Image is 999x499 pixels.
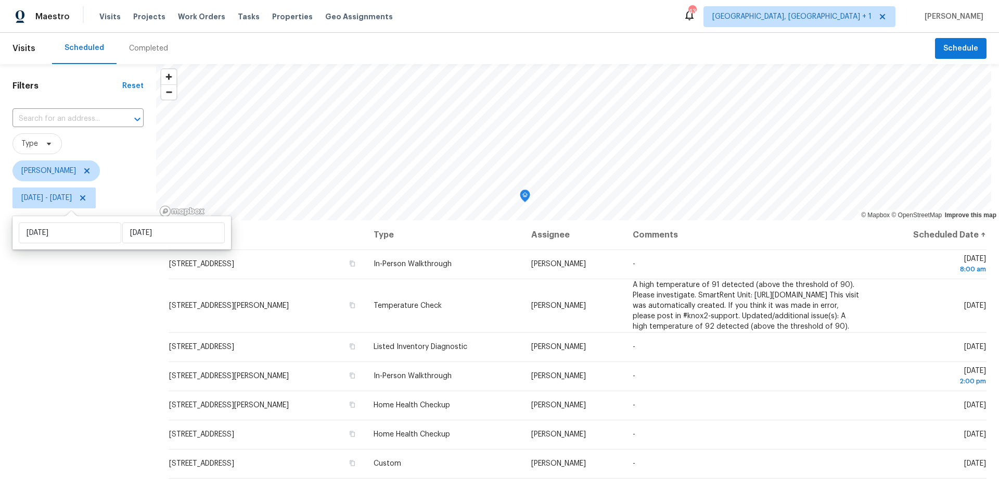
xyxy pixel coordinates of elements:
input: Search for an address... [12,111,114,127]
span: Visits [99,11,121,22]
span: Listed Inventory Diagnostic [374,343,467,351]
div: 8:00 am [878,264,986,275]
span: [DATE] [964,460,986,467]
span: Projects [133,11,165,22]
span: [STREET_ADDRESS] [169,460,234,467]
th: Scheduled Date ↑ [870,220,987,250]
span: Properties [272,11,313,22]
div: Scheduled [65,43,104,53]
span: - [633,402,635,409]
th: Comments [624,220,870,250]
span: [PERSON_NAME] [531,343,586,351]
span: Geo Assignments [325,11,393,22]
span: Home Health Checkup [374,431,450,438]
span: Visits [12,37,35,60]
span: - [633,372,635,380]
div: 43 [688,6,696,17]
input: Start date [19,222,121,243]
h1: Filters [12,81,122,91]
button: Copy Address [348,458,357,468]
button: Copy Address [348,429,357,439]
span: [PERSON_NAME] [920,11,983,22]
span: [PERSON_NAME] [531,402,586,409]
span: In-Person Walkthrough [374,260,452,268]
span: Temperature Check [374,302,442,309]
span: Maestro [35,11,70,22]
button: Open [130,112,145,127]
span: [STREET_ADDRESS][PERSON_NAME] [169,302,289,309]
span: Custom [374,460,401,467]
button: Copy Address [348,400,357,409]
span: Tasks [238,13,260,20]
canvas: Map [156,64,991,220]
span: [DATE] [964,431,986,438]
span: Type [21,139,38,149]
span: [DATE] [964,402,986,409]
span: [STREET_ADDRESS] [169,343,234,351]
a: OpenStreetMap [891,211,942,219]
span: Schedule [943,42,978,55]
span: [PERSON_NAME] [531,302,586,309]
span: - [633,343,635,351]
th: Type [365,220,523,250]
span: [STREET_ADDRESS] [169,260,234,268]
span: - [633,431,635,438]
a: Improve this map [945,211,996,219]
button: Copy Address [348,342,357,351]
span: - [633,460,635,467]
button: Zoom in [161,69,176,84]
th: Assignee [523,220,625,250]
span: [STREET_ADDRESS][PERSON_NAME] [169,372,289,380]
span: [DATE] [878,367,986,386]
span: [STREET_ADDRESS] [169,431,234,438]
th: Address [169,220,365,250]
a: Mapbox [861,211,890,219]
input: End date [122,222,225,243]
div: 2:00 pm [878,376,986,386]
button: Copy Address [348,371,357,380]
span: [PERSON_NAME] [21,166,76,176]
span: [PERSON_NAME] [531,431,586,438]
div: Map marker [520,190,530,206]
div: Reset [122,81,144,91]
a: Mapbox homepage [159,205,205,217]
div: Completed [129,43,168,54]
button: Schedule [935,38,987,59]
span: Work Orders [178,11,225,22]
span: [DATE] [964,343,986,351]
span: [DATE] [878,255,986,275]
span: [GEOGRAPHIC_DATA], [GEOGRAPHIC_DATA] + 1 [712,11,872,22]
span: [STREET_ADDRESS][PERSON_NAME] [169,402,289,409]
button: Copy Address [348,301,357,310]
span: A high temperature of 91 detected (above the threshold of 90). Please investigate. SmartRent Unit... [633,281,859,330]
button: Zoom out [161,84,176,99]
span: [PERSON_NAME] [531,372,586,380]
span: In-Person Walkthrough [374,372,452,380]
span: Zoom out [161,85,176,99]
span: [PERSON_NAME] [531,260,586,268]
span: [PERSON_NAME] [531,460,586,467]
span: - [633,260,635,268]
button: Copy Address [348,259,357,268]
span: [DATE] [964,302,986,309]
span: [DATE] - [DATE] [21,193,72,203]
span: Home Health Checkup [374,402,450,409]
